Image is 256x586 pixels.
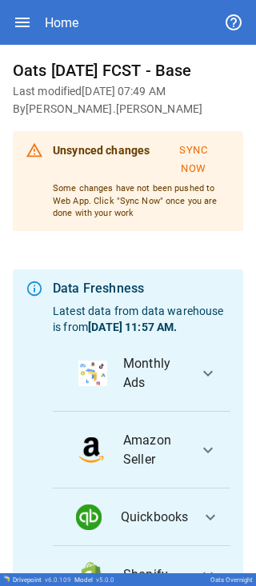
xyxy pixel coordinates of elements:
[53,303,230,335] p: Latest data from data warehouse is from
[74,576,114,584] div: Model
[78,361,107,386] img: data_logo
[53,144,150,157] b: Unsynced changes
[88,321,177,333] b: [DATE] 11:57 AM .
[198,364,218,383] span: expand_more
[210,576,253,584] div: Oats Overnight
[13,101,243,118] h6: By [PERSON_NAME].[PERSON_NAME]
[198,440,218,460] span: expand_more
[156,138,230,182] button: Sync Now
[123,565,186,584] span: Shopify
[13,58,243,83] h6: Oats [DATE] FCST - Base
[13,576,71,584] div: Drivepoint
[123,354,186,393] span: Monthly Ads
[78,437,104,463] img: data_logo
[53,279,230,298] div: Data Freshness
[198,565,218,584] span: expand_more
[45,15,78,30] div: Home
[53,488,230,546] button: data_logoQuickbooks
[53,335,230,412] button: data_logoMonthly Ads
[53,182,230,220] p: Some changes have not been pushed to Web App. Click "Sync Now" once you are done with your work
[123,431,186,469] span: Amazon Seller
[96,576,114,584] span: v 5.0.0
[45,576,71,584] span: v 6.0.109
[3,576,10,582] img: Drivepoint
[201,508,220,527] span: expand_more
[76,504,102,530] img: data_logo
[13,83,243,101] h6: Last modified [DATE] 07:49 AM
[53,412,230,488] button: data_logoAmazon Seller
[121,508,189,527] span: Quickbooks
